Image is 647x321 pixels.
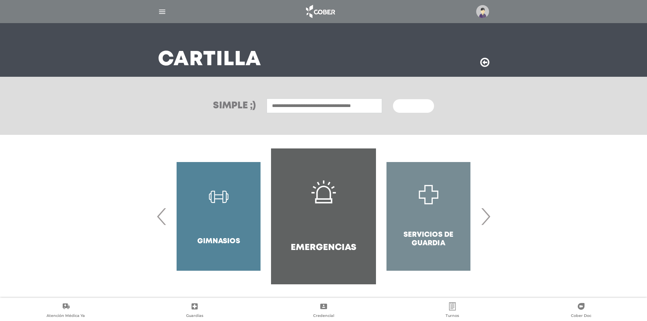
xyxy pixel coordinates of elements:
span: Turnos [446,313,459,319]
span: Next [479,198,492,235]
span: Buscar [401,104,421,109]
img: logo_cober_home-white.png [302,3,338,20]
button: Buscar [393,99,434,113]
span: Credencial [313,313,334,319]
span: Previous [155,198,168,235]
span: Cober Doc [571,313,591,319]
a: Credencial [259,302,388,320]
a: Cober Doc [517,302,646,320]
span: Guardias [186,313,203,319]
a: Atención Médica Ya [1,302,130,320]
h3: Simple ;) [213,101,256,111]
h4: Emergencias [291,243,356,253]
span: Atención Médica Ya [47,313,85,319]
a: Turnos [388,302,517,320]
a: Emergencias [271,148,376,284]
a: Guardias [130,302,259,320]
img: Cober_menu-lines-white.svg [158,7,166,16]
img: profile-placeholder.svg [476,5,489,18]
h3: Cartilla [158,51,261,69]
